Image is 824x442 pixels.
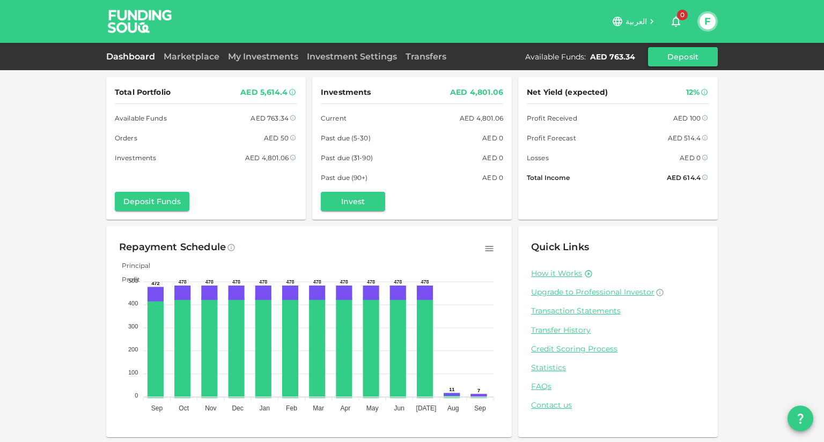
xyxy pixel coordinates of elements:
span: Profit [114,275,140,283]
a: Transfers [401,51,451,62]
tspan: 400 [128,300,138,306]
div: AED 763.34 [590,51,635,62]
tspan: Mar [313,404,324,412]
tspan: May [366,404,379,412]
tspan: Oct [179,404,189,412]
span: العربية [626,17,647,26]
a: Credit Scoring Process [531,344,705,354]
span: Total Income [527,172,570,183]
tspan: Nov [205,404,216,412]
button: F [700,13,716,29]
div: AED 763.34 [251,113,289,124]
a: Transaction Statements [531,306,705,316]
a: Marketplace [159,51,224,62]
div: AED 100 [673,113,701,124]
span: Profit Received [527,113,577,124]
span: Net Yield (expected) [527,86,608,99]
span: Orders [115,132,137,144]
span: Principal [114,261,150,269]
span: Past due (5-30) [321,132,371,144]
span: Quick Links [531,241,589,253]
tspan: 300 [128,323,138,329]
button: Deposit Funds [115,192,189,211]
button: Deposit [648,47,718,66]
div: AED 4,801.06 [450,86,503,99]
tspan: Sep [474,404,486,412]
tspan: Apr [341,404,351,412]
span: Past due (31-90) [321,152,373,163]
div: AED 0 [482,152,503,163]
div: AED 4,801.06 [460,113,503,124]
tspan: Dec [232,404,243,412]
div: AED 0 [680,152,701,163]
tspan: 100 [128,369,138,376]
span: 0 [677,10,688,20]
div: 12% [686,86,700,99]
span: Upgrade to Professional Investor [531,287,654,297]
tspan: Sep [151,404,163,412]
a: Investment Settings [303,51,401,62]
tspan: Feb [286,404,297,412]
tspan: Jan [260,404,270,412]
a: Statistics [531,363,705,373]
span: Past due (90+) [321,172,368,183]
div: AED 614.4 [667,172,701,183]
tspan: [DATE] [416,404,437,412]
span: Total Portfolio [115,86,171,99]
div: AED 0 [482,132,503,144]
div: AED 5,614.4 [240,86,288,99]
a: My Investments [224,51,303,62]
div: AED 50 [264,132,289,144]
button: question [788,406,813,431]
a: Upgrade to Professional Investor [531,287,705,297]
a: Dashboard [106,51,159,62]
div: AED 0 [482,172,503,183]
div: Available Funds : [525,51,586,62]
span: Profit Forecast [527,132,576,144]
tspan: Jun [394,404,404,412]
button: 0 [665,11,687,32]
a: How it Works [531,268,582,279]
span: Losses [527,152,549,163]
a: FAQs [531,381,705,392]
div: Repayment Schedule [119,239,226,256]
tspan: 200 [128,346,138,353]
tspan: 500 [128,278,138,284]
div: AED 4,801.06 [245,152,289,163]
button: Invest [321,192,385,211]
tspan: 0 [135,392,138,399]
span: Investments [321,86,371,99]
a: Contact us [531,400,705,410]
div: AED 514.4 [668,132,701,144]
a: Transfer History [531,325,705,335]
span: Investments [115,152,156,163]
span: Current [321,113,347,124]
span: Available Funds [115,113,167,124]
tspan: Aug [447,404,459,412]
